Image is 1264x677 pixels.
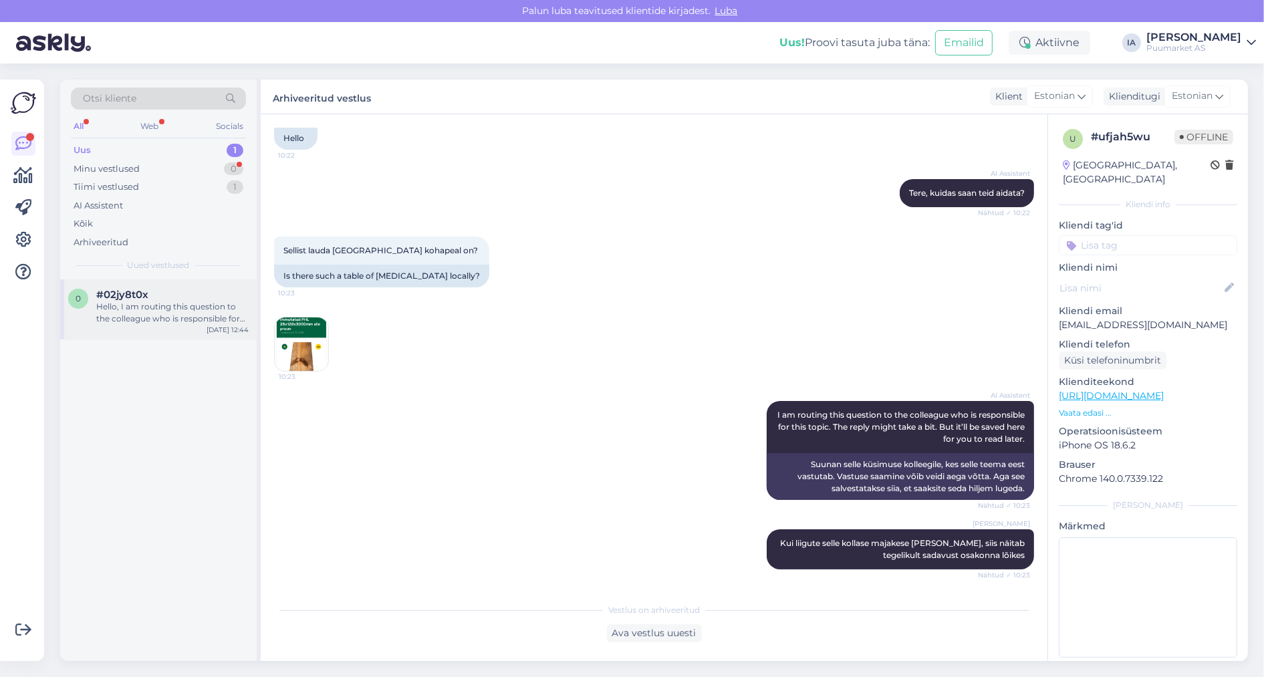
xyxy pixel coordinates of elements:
div: Küsi telefoninumbrit [1059,352,1166,370]
div: 0 [224,162,243,176]
div: Uus [74,144,91,157]
p: Chrome 140.0.7339.122 [1059,472,1237,486]
span: Nähtud ✓ 10:23 [978,570,1030,580]
div: Web [138,118,162,135]
div: Is there such a table of [MEDICAL_DATA] locally? [274,265,489,287]
p: Vaata edasi ... [1059,407,1237,419]
div: 1 [227,144,243,157]
span: Luba [711,5,742,17]
span: 10:23 [279,372,329,382]
img: Askly Logo [11,90,36,116]
div: All [71,118,86,135]
div: Ava vestlus uuesti [607,624,702,642]
div: Hello [274,127,318,150]
div: Tiimi vestlused [74,180,139,194]
div: Suunan selle küsimuse kolleegile, kes selle teema eest vastutab. Vastuse saamine võib veidi aega ... [767,453,1034,500]
div: IA [1122,33,1141,52]
div: # ufjah5wu [1091,129,1174,145]
span: Estonian [1034,89,1075,104]
input: Lisa tag [1059,235,1237,255]
p: Brauser [1059,458,1237,472]
label: Arhiveeritud vestlus [273,88,371,106]
div: Kliendi info [1059,198,1237,211]
p: Kliendi telefon [1059,337,1237,352]
span: u [1069,134,1076,144]
span: Nähtud ✓ 10:22 [978,208,1030,218]
p: Kliendi tag'id [1059,219,1237,233]
div: [PERSON_NAME] [1059,499,1237,511]
input: Lisa nimi [1059,281,1222,295]
span: 0 [76,293,81,303]
img: Attachment [275,317,328,371]
span: Nähtud ✓ 10:23 [978,501,1030,511]
span: I am routing this question to the colleague who is responsible for this topic. The reply might ta... [777,410,1027,444]
span: 10:22 [278,150,328,160]
span: Estonian [1172,89,1213,104]
span: Offline [1174,130,1233,144]
b: Uus! [779,36,805,49]
div: Socials [213,118,246,135]
div: Klient [990,90,1023,104]
div: Klienditugi [1104,90,1160,104]
p: Kliendi email [1059,304,1237,318]
p: [EMAIL_ADDRESS][DOMAIN_NAME] [1059,318,1237,332]
span: AI Assistent [980,168,1030,178]
span: Vestlus on arhiveeritud [608,604,700,616]
span: Uued vestlused [128,259,190,271]
p: Operatsioonisüsteem [1059,424,1237,438]
span: Kui liigute selle kollase majakese [PERSON_NAME], siis näitab tegelikult sadavust osakonna lõikes [780,538,1027,560]
p: Kliendi nimi [1059,261,1237,275]
div: Hello, I am routing this question to the colleague who is responsible for this topic. The reply m... [96,301,249,325]
p: Klienditeekond [1059,375,1237,389]
button: Emailid [935,30,993,55]
div: 1 [227,180,243,194]
p: Märkmed [1059,519,1237,533]
div: Arhiveeritud [74,236,128,249]
div: [PERSON_NAME] [1146,32,1241,43]
div: AI Assistent [74,199,123,213]
span: Otsi kliente [83,92,136,106]
span: [PERSON_NAME] [973,519,1030,529]
div: Puumarket AS [1146,43,1241,53]
span: Sellist lauda [GEOGRAPHIC_DATA] kohapeal on? [283,245,478,255]
p: iPhone OS 18.6.2 [1059,438,1237,452]
div: Kõik [74,217,93,231]
div: Minu vestlused [74,162,140,176]
span: Tere, kuidas saan teid aidata? [909,188,1025,198]
div: [GEOGRAPHIC_DATA], [GEOGRAPHIC_DATA] [1063,158,1211,186]
span: 10:23 [278,288,328,298]
div: [DATE] 12:44 [207,325,249,335]
span: #02jy8t0x [96,289,148,301]
div: Aktiivne [1009,31,1090,55]
span: AI Assistent [980,390,1030,400]
a: [PERSON_NAME]Puumarket AS [1146,32,1256,53]
div: Proovi tasuta juba täna: [779,35,930,51]
a: [URL][DOMAIN_NAME] [1059,390,1164,402]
